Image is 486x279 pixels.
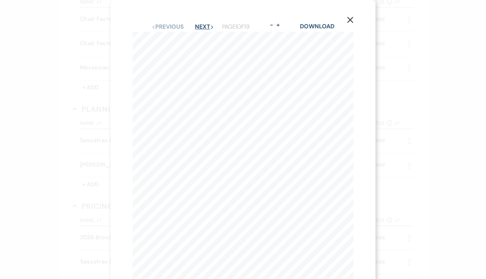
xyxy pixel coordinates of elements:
button: Next [195,24,214,30]
p: Page 1 of 19 [222,22,249,32]
button: + [275,22,281,28]
a: Download [300,22,334,30]
button: Previous [152,24,184,30]
button: - [268,22,274,28]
